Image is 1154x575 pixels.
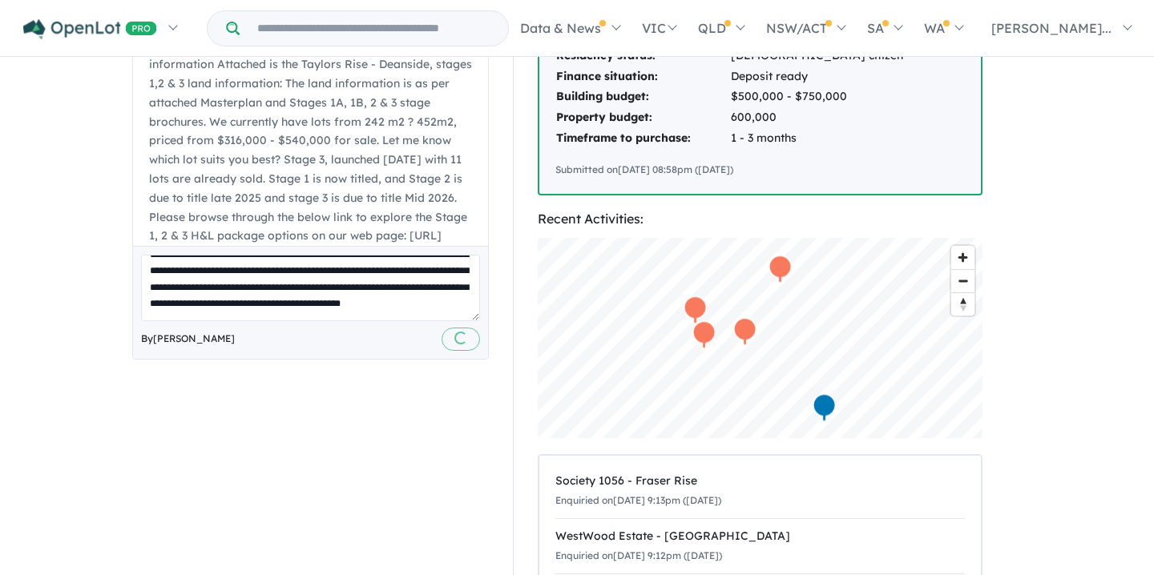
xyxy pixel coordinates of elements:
div: Map marker [769,254,793,283]
td: 600,000 [730,107,904,128]
div: Society 1056 - Fraser Rise [555,472,965,491]
input: Try estate name, suburb, builder or developer [243,11,505,46]
small: Enquiried on [DATE] 9:13pm ([DATE]) [555,494,721,506]
div: Submitted on [DATE] 08:58pm ([DATE]) [555,162,965,178]
td: 1 - 3 months [730,128,904,149]
td: Property budget: [555,107,730,128]
img: Openlot PRO Logo White [23,19,157,39]
span: By [PERSON_NAME] [141,331,235,347]
small: Enquiried on [DATE] 9:12pm ([DATE]) [555,549,722,561]
div: Map marker [813,392,837,422]
button: Reset bearing to north [951,292,974,316]
td: $500,000 - $750,000 [730,86,904,107]
button: Zoom out [951,269,974,292]
a: Society 1056 - Fraser RiseEnquiried on[DATE] 9:13pm ([DATE]) [555,464,965,519]
div: WestWood Estate - [GEOGRAPHIC_DATA] [555,527,965,546]
a: WestWood Estate - [GEOGRAPHIC_DATA]Enquiried on[DATE] 9:12pm ([DATE]) [555,518,965,574]
span: Reset bearing to north [951,293,974,316]
button: Zoom in [951,246,974,269]
span: Zoom out [951,270,974,292]
span: [PERSON_NAME]... [991,20,1112,36]
div: Map marker [684,295,708,324]
td: Finance situation: [555,66,730,87]
td: Timeframe to purchase: [555,128,730,149]
div: Map marker [733,316,757,346]
div: Recent Activities: [538,208,983,230]
canvas: Map [538,238,983,438]
div: Map marker [692,320,716,349]
td: Deposit ready [730,66,904,87]
td: Building budget: [555,86,730,107]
